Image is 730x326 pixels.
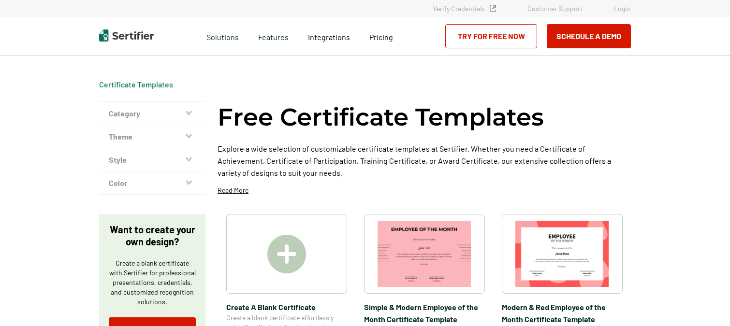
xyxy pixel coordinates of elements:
[378,221,471,287] img: Simple & Modern Employee of the Month Certificate Template
[433,4,496,13] a: Verify Credentials
[206,30,239,42] span: Solutions
[218,185,248,195] p: Read More
[258,30,289,42] span: Features
[308,32,350,42] span: Integrations
[490,5,496,12] img: Verified
[99,148,205,171] button: Style
[109,224,196,248] p: Want to create your own design?
[226,301,347,313] span: Create A Blank Certificate
[527,4,583,13] a: Customer Support
[99,80,173,89] div: Breadcrumb
[218,101,544,133] h1: Free Certificate Templates
[99,171,205,195] button: Color
[99,80,173,89] a: Certificate Templates
[445,24,537,48] a: Try for Free Now
[364,301,485,325] span: Simple & Modern Employee of the Month Certificate Template
[369,30,393,42] a: Pricing
[99,102,205,125] button: Category
[99,29,154,42] img: Sertifier | Digital Credentialing Platform
[109,258,196,307] p: Create a blank certificate with Sertifier for professional presentations, credentials, and custom...
[369,32,393,42] span: Pricing
[308,30,350,42] a: Integrations
[99,125,205,148] button: Theme
[614,4,631,13] a: Login
[218,142,631,179] p: Explore a wide selection of customizable certificate templates at Sertifier. Whether you need a C...
[267,235,306,273] img: Create A Blank Certificate
[502,301,623,325] span: Modern & Red Employee of the Month Certificate Template
[515,221,609,287] img: Modern & Red Employee of the Month Certificate Template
